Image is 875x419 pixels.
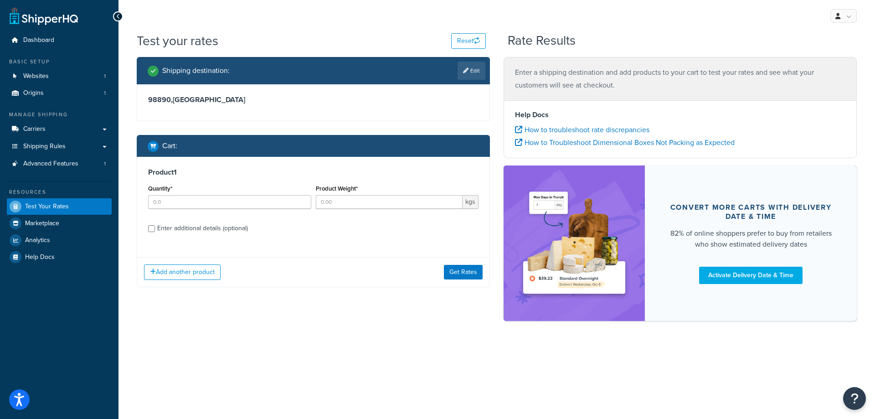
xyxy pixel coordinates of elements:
h4: Help Docs [515,109,845,120]
a: How to Troubleshoot Dimensional Boxes Not Packing as Expected [515,137,735,148]
h2: Cart : [162,142,177,150]
h3: Product 1 [148,168,479,177]
div: 82% of online shoppers prefer to buy from retailers who show estimated delivery dates [667,228,835,250]
a: Test Your Rates [7,198,112,215]
a: Carriers [7,121,112,138]
div: Manage Shipping [7,111,112,119]
button: Get Rates [444,265,483,279]
div: Convert more carts with delivery date & time [667,203,835,221]
a: Dashboard [7,32,112,49]
div: Basic Setup [7,58,112,66]
span: Carriers [23,125,46,133]
span: kgs [463,195,479,209]
a: Edit [458,62,485,80]
a: Help Docs [7,249,112,265]
span: Marketplace [25,220,59,228]
a: Advanced Features1 [7,155,112,172]
a: Websites1 [7,68,112,85]
a: Analytics [7,232,112,248]
span: Analytics [25,237,50,244]
span: Shipping Rules [23,143,66,150]
span: 1 [104,89,106,97]
span: Help Docs [25,253,55,261]
a: How to troubleshoot rate discrepancies [515,124,649,135]
span: Websites [23,72,49,80]
span: 1 [104,72,106,80]
button: Add another product [144,264,221,280]
li: Advanced Features [7,155,112,172]
a: Shipping Rules [7,138,112,155]
span: Dashboard [23,36,54,44]
span: Advanced Features [23,160,78,168]
h2: Rate Results [508,34,576,48]
a: Activate Delivery Date & Time [699,267,803,284]
button: Reset [451,33,486,49]
li: Origins [7,85,112,102]
input: Enter additional details (optional) [148,225,155,232]
a: Marketplace [7,215,112,232]
p: Enter a shipping destination and add products to your cart to test your rates and see what your c... [515,66,845,92]
h3: 98890 , [GEOGRAPHIC_DATA] [148,95,479,104]
li: Websites [7,68,112,85]
input: 0.0 [148,195,311,209]
h2: Shipping destination : [162,67,230,75]
span: Origins [23,89,44,97]
span: Test Your Rates [25,203,69,211]
h1: Test your rates [137,32,218,50]
label: Product Weight* [316,185,358,192]
img: feature-image-ddt-36eae7f7280da8017bfb280eaccd9c446f90b1fe08728e4019434db127062ab4.png [517,179,631,307]
label: Quantity* [148,185,172,192]
input: 0.00 [316,195,463,209]
div: Enter additional details (optional) [157,222,248,235]
span: 1 [104,160,106,168]
button: Open Resource Center [843,387,866,410]
a: Origins1 [7,85,112,102]
div: Resources [7,188,112,196]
